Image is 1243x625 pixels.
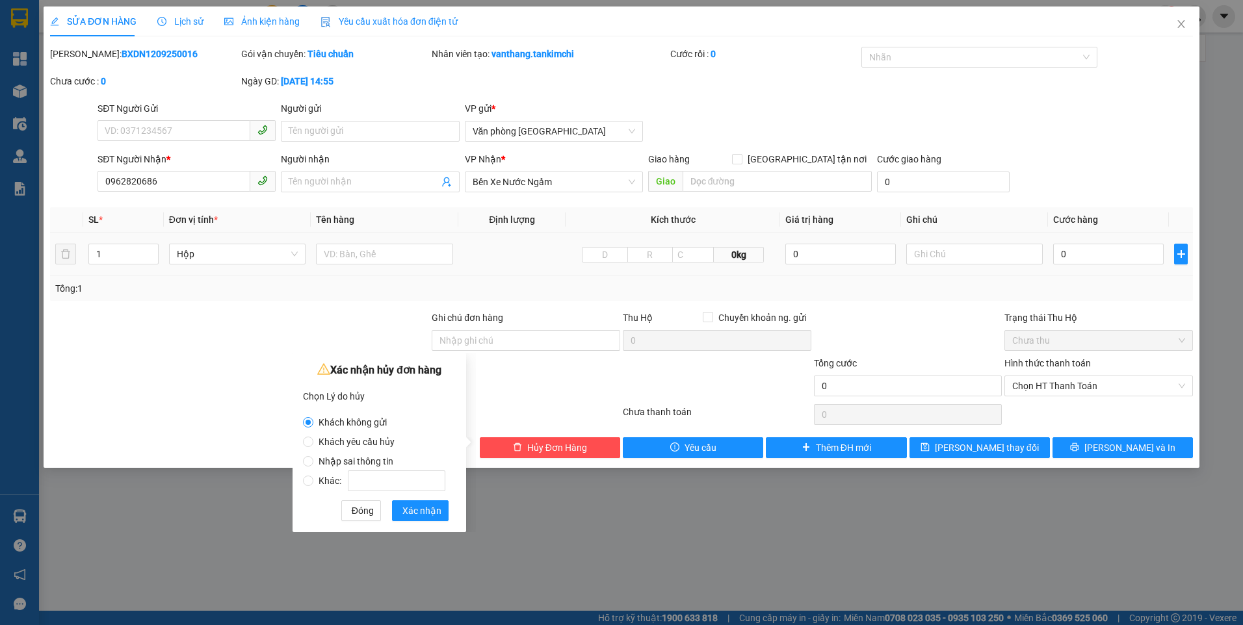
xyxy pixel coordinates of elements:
span: Tên hàng [316,214,354,225]
span: exclamation-circle [670,442,679,453]
span: Thêm ĐH mới [816,440,871,455]
span: Khách yêu cầu hủy [313,437,400,447]
div: Gói vận chuyển: [241,47,430,61]
div: VP gửi [465,101,643,116]
span: Thu Hộ [623,312,653,323]
span: Bến Xe Nước Ngầm [473,172,635,192]
span: Ảnh kiện hàng [224,16,300,27]
span: Yêu cầu [685,440,716,455]
button: deleteHủy Đơn Hàng [480,437,620,458]
span: user-add [441,177,452,187]
div: SĐT Người Gửi [98,101,276,116]
input: Ghi chú đơn hàng [432,330,620,351]
span: Khác: [313,476,451,486]
span: [PERSON_NAME] và In [1084,440,1175,455]
span: 0kg [714,247,765,262]
span: SL [88,214,99,225]
span: Khách không gửi [313,417,392,427]
span: Hủy Đơn Hàng [527,440,587,455]
span: [GEOGRAPHIC_DATA] tận nơi [742,152,872,166]
span: SỬA ĐƠN HÀNG [50,16,137,27]
input: Dọc đường [683,171,872,192]
span: edit [50,17,59,26]
input: Cước giao hàng [877,172,1010,192]
span: Kích thước [651,214,696,225]
label: Ghi chú đơn hàng [432,312,503,323]
button: plusThêm ĐH mới [766,437,906,458]
div: Chưa cước : [50,74,239,88]
span: Tổng cước [814,358,857,368]
span: printer [1070,442,1079,453]
span: close [1176,19,1186,29]
span: Hộp [177,244,298,264]
b: [DATE] 14:55 [281,76,334,86]
input: VD: Bàn, Ghế [316,244,453,264]
div: Trạng thái Thu Hộ [1004,311,1193,325]
b: BXDN1209250016 [122,49,198,59]
span: Đóng [352,504,374,518]
span: Xác nhận [402,504,441,518]
input: C [672,247,714,262]
span: phone [257,125,268,135]
span: plus [802,442,811,453]
b: 0 [101,76,106,86]
span: Cước hàng [1053,214,1098,225]
span: VP Nhận [465,154,501,164]
span: picture [224,17,233,26]
div: Tổng: 1 [55,281,480,296]
span: delete [513,442,522,453]
div: Xác nhận hủy đơn hàng [303,361,456,380]
span: Định lượng [489,214,535,225]
span: clock-circle [157,17,166,26]
span: warning [317,363,330,376]
input: Khác: [348,470,445,491]
b: vanthang.tankimchi [491,49,574,59]
span: Nhập sai thông tin [313,456,399,466]
input: R [627,247,674,262]
span: phone [257,175,268,186]
button: printer[PERSON_NAME] và In [1053,437,1193,458]
span: Lịch sử [157,16,203,27]
button: Close [1163,6,1199,43]
span: [PERSON_NAME] thay đổi [935,440,1039,455]
label: Cước giao hàng [877,154,941,164]
input: D [582,247,628,262]
span: Yêu cầu xuất hóa đơn điện tử [321,16,458,27]
img: icon [321,17,331,27]
div: Nhân viên tạo: [432,47,668,61]
button: delete [55,244,76,264]
button: exclamation-circleYêu cầu [623,437,763,458]
div: Người gửi [281,101,459,116]
button: Đóng [341,500,381,521]
span: Giao [648,171,683,192]
button: save[PERSON_NAME] thay đổi [909,437,1050,458]
div: Chọn Lý do hủy [303,387,456,406]
div: SĐT Người Nhận [98,152,276,166]
label: Hình thức thanh toán [1004,358,1091,368]
button: plus [1174,244,1188,264]
th: Ghi chú [901,207,1049,233]
div: Cước rồi : [670,47,859,61]
div: Chưa thanh toán [621,405,813,427]
span: save [921,442,930,453]
span: Chọn HT Thanh Toán [1012,376,1185,396]
input: Ghi Chú [906,244,1043,264]
span: Chuyển khoản ng. gửi [713,311,811,325]
div: Người nhận [281,152,459,166]
b: Tiêu chuẩn [307,49,354,59]
b: 0 [711,49,716,59]
span: Chưa thu [1012,331,1185,350]
span: plus [1175,249,1187,259]
div: Ngày GD: [241,74,430,88]
span: Giao hàng [648,154,690,164]
div: [PERSON_NAME]: [50,47,239,61]
button: Xác nhận [392,500,449,521]
span: Giá trị hàng [785,214,833,225]
span: Đơn vị tính [169,214,218,225]
span: Văn phòng Đà Nẵng [473,121,635,141]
